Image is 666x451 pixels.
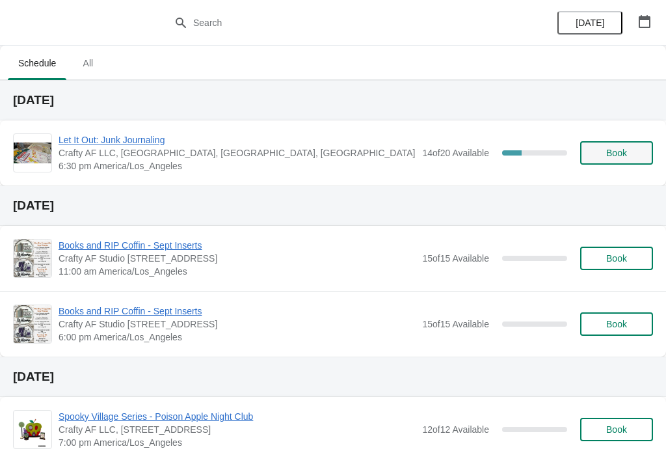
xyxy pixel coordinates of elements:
span: [DATE] [576,18,604,28]
span: 12 of 12 Available [422,424,489,435]
img: Spooky Village Series - Poison Apple Night Club | Crafty AF LLC, 5442 South Tacoma Way, Tacoma, W... [18,411,47,448]
input: Search [193,11,499,34]
span: Crafty AF LLC, [GEOGRAPHIC_DATA], [GEOGRAPHIC_DATA], [GEOGRAPHIC_DATA] [59,146,416,159]
span: Crafty AF LLC, [STREET_ADDRESS] [59,423,416,436]
span: Crafty AF Studio [STREET_ADDRESS] [59,318,416,331]
span: Books and RIP Coffin - Sept Inserts [59,305,416,318]
img: Books and RIP Coffin - Sept Inserts | Crafty AF Studio 5442 S. Tacoma Way, Tacoma WA 98409 | 6:00... [14,305,51,343]
span: Crafty AF Studio [STREET_ADDRESS] [59,252,416,265]
img: Let It Out: Junk Journaling | Crafty AF LLC, South Tacoma Way, Tacoma, WA, USA | 6:30 pm America/... [14,143,51,164]
span: 15 of 15 Available [422,253,489,264]
button: [DATE] [557,11,622,34]
button: Book [580,247,653,270]
span: 11:00 am America/Los_Angeles [59,265,416,278]
span: Book [606,319,627,329]
span: 15 of 15 Available [422,319,489,329]
button: Book [580,312,653,336]
span: 6:00 pm America/Los_Angeles [59,331,416,344]
span: Books and RIP Coffin - Sept Inserts [59,239,416,252]
h2: [DATE] [13,370,653,383]
span: 7:00 pm America/Los_Angeles [59,436,416,449]
span: 6:30 pm America/Los_Angeles [59,159,416,172]
span: Spooky Village Series - Poison Apple Night Club [59,410,416,423]
span: Book [606,253,627,264]
span: Let It Out: Junk Journaling [59,133,416,146]
span: Book [606,424,627,435]
button: Book [580,141,653,165]
span: All [72,51,104,75]
button: Book [580,418,653,441]
span: Schedule [8,51,66,75]
span: Book [606,148,627,158]
img: Books and RIP Coffin - Sept Inserts | Crafty AF Studio 5442 S. Tacoma Way, Tacoma WA 98409 | 11:0... [14,239,51,277]
span: 14 of 20 Available [422,148,489,158]
h2: [DATE] [13,199,653,212]
h2: [DATE] [13,94,653,107]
